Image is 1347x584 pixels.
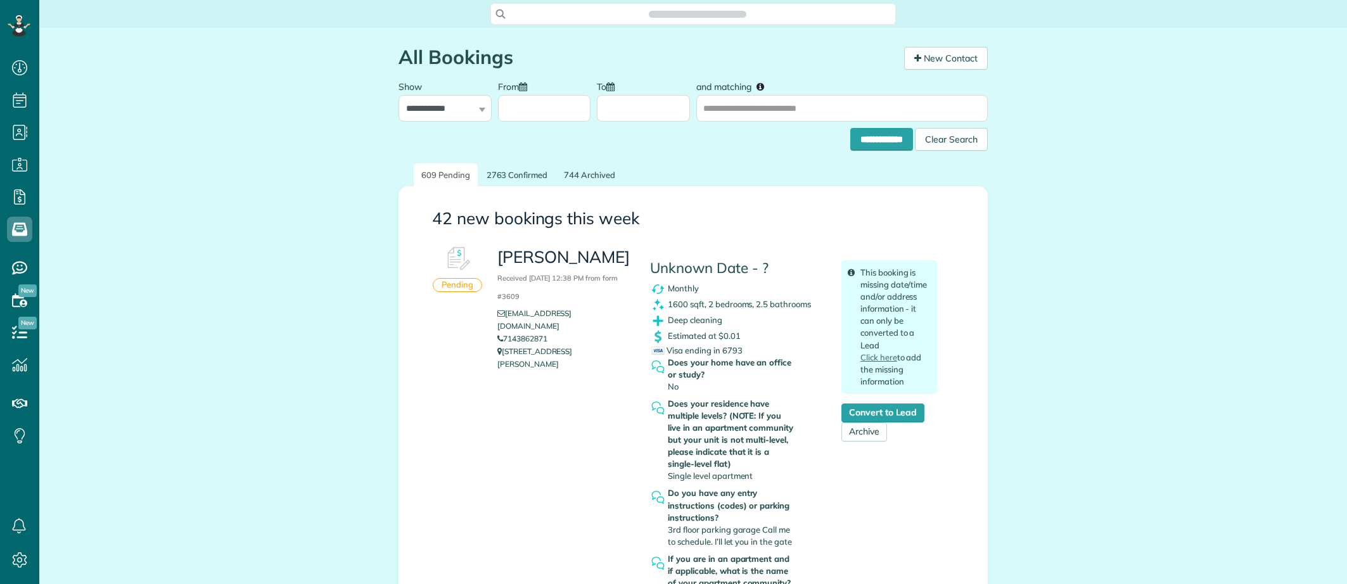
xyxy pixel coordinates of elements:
[650,297,666,313] img: clean_symbol_icon-dd072f8366c07ea3eb8378bb991ecd12595f4b76d916a6f83395f9468ae6ecae.png
[668,524,792,547] span: 3rd floor parking garage Call me to schedule. I’ll let you in the gate
[841,422,887,441] a: Archive
[399,47,895,68] h1: All Bookings
[696,74,773,98] label: and matching
[498,74,533,98] label: From
[915,128,988,151] div: Clear Search
[650,329,666,345] img: dollar_symbol_icon-bd8a6898b2649ec353a9eba708ae97d8d7348bddd7d2aed9b7e4bf5abd9f4af5.png
[414,163,478,187] a: 609 Pending
[497,248,631,303] h3: [PERSON_NAME]
[433,278,482,292] div: Pending
[841,260,937,394] div: This booking is missing date/time and/or address information - it can only be converted to a Lead...
[497,308,571,331] a: [EMAIL_ADDRESS][DOMAIN_NAME]
[650,490,666,505] img: question_symbol_icon-fa7b350da2b2fea416cef77984ae4cf4944ea5ab9e3d5925827a5d6b7129d3f6.png
[860,352,897,362] a: Click here
[556,163,623,187] a: 744 Archived
[18,317,37,329] span: New
[668,315,722,325] span: Deep cleaning
[841,403,924,422] a: Convert to Lead
[597,74,621,98] label: To
[432,210,954,228] h3: 42 new bookings this week
[650,555,666,571] img: question_symbol_icon-fa7b350da2b2fea416cef77984ae4cf4944ea5ab9e3d5925827a5d6b7129d3f6.png
[479,163,555,187] a: 2763 Confirmed
[497,274,618,301] small: Received [DATE] 12:38 PM from form #3609
[438,240,476,278] img: Booking #611198
[668,331,740,341] span: Estimated at $0.01
[650,281,666,297] img: recurrence_symbol_icon-7cc721a9f4fb8f7b0289d3d97f09a2e367b638918f1a67e51b1e7d8abe5fb8d8.png
[668,357,796,381] strong: Does your home have an office or study?
[650,260,822,276] h4: Unknown Date - ?
[651,345,742,355] span: Visa ending in 6793
[18,284,37,297] span: New
[668,471,753,481] span: Single level apartment
[650,313,666,329] img: extras_symbol_icon-f5f8d448bd4f6d592c0b405ff41d4b7d97c126065408080e4130a9468bdbe444.png
[915,130,988,140] a: Clear Search
[668,299,811,309] span: 1600 sqft, 2 bedrooms, 2.5 bathrooms
[668,283,699,293] span: Monthly
[497,345,631,371] p: [STREET_ADDRESS][PERSON_NAME]
[661,8,733,20] span: Search ZenMaid…
[668,381,679,391] span: No
[668,487,796,523] strong: Do you have any entry instructions (codes) or parking instructions?
[668,398,796,470] strong: Does your residence have multiple levels? (NOTE: If you live in an apartment community but your u...
[904,47,988,70] a: New Contact
[650,400,666,416] img: question_symbol_icon-fa7b350da2b2fea416cef77984ae4cf4944ea5ab9e3d5925827a5d6b7129d3f6.png
[497,334,547,343] a: 7143862871
[650,359,666,375] img: question_symbol_icon-fa7b350da2b2fea416cef77984ae4cf4944ea5ab9e3d5925827a5d6b7129d3f6.png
